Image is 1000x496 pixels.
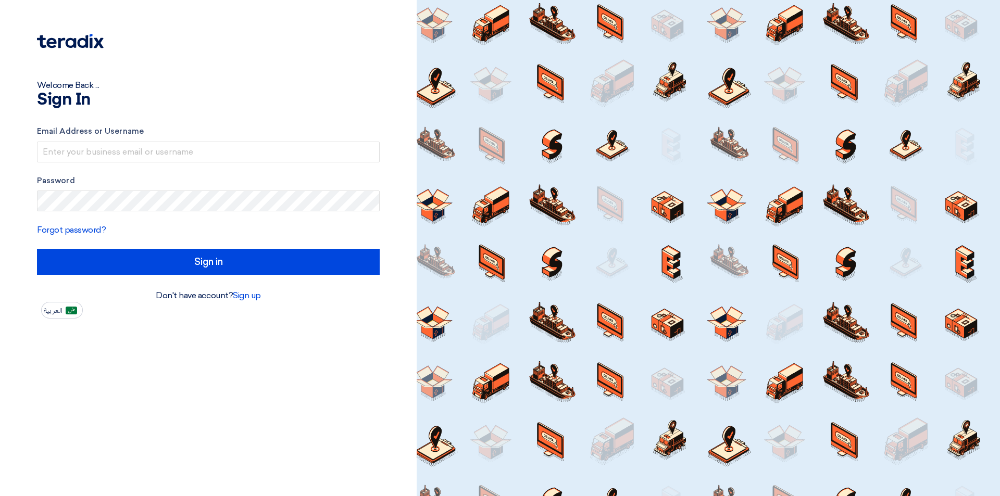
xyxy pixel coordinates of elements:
span: العربية [44,307,63,314]
label: Password [37,175,380,187]
a: Sign up [233,290,261,300]
div: Welcome Back ... [37,79,380,92]
h1: Sign In [37,92,380,108]
img: ar-AR.png [66,307,77,314]
img: Teradix logo [37,34,104,48]
div: Don't have account? [37,289,380,302]
input: Sign in [37,249,380,275]
input: Enter your business email or username [37,142,380,162]
a: Forgot password? [37,225,106,235]
label: Email Address or Username [37,125,380,137]
button: العربية [41,302,83,319]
